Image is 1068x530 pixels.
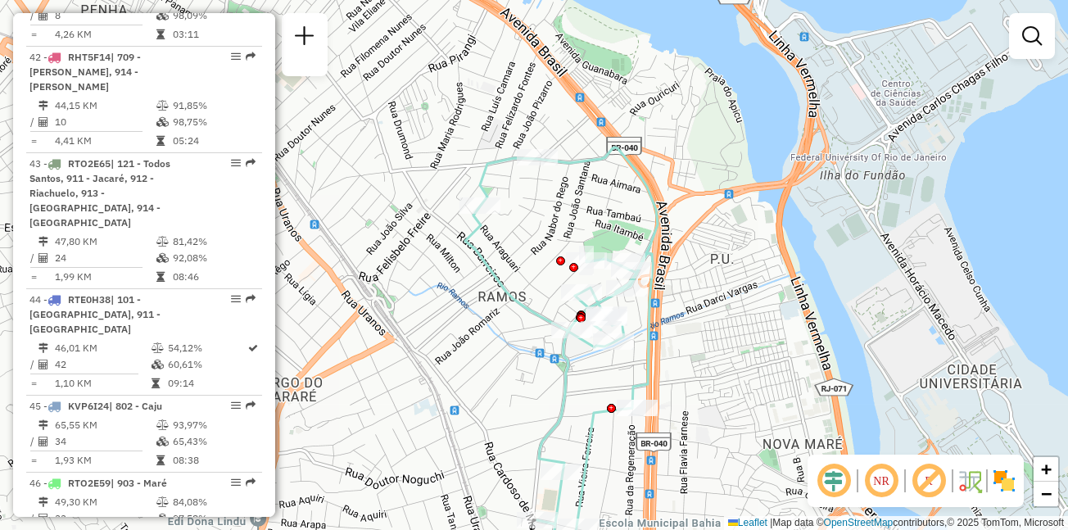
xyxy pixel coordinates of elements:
i: % de utilização do peso [156,101,169,111]
span: Ocultar NR [862,461,901,501]
em: Opções [231,52,241,61]
i: Distância Total [38,497,48,507]
em: Opções [231,401,241,410]
i: Tempo total em rota [156,136,165,146]
td: 08:46 [172,269,255,285]
span: | [770,517,772,528]
td: 34 [54,433,156,450]
td: = [29,26,38,43]
a: Leaflet [728,517,767,528]
td: 92,08% [172,250,255,266]
em: Rota exportada [246,158,256,168]
a: Zoom in [1034,457,1058,482]
td: 93,97% [172,417,255,433]
td: 1,93 KM [54,452,156,469]
td: 08:38 [172,452,255,469]
i: % de utilização do peso [156,420,169,430]
span: + [1041,459,1052,479]
div: Map data © contributors,© 2025 TomTom, Microsoft [724,516,1068,530]
td: 8 [54,7,156,24]
td: 09:14 [167,375,247,392]
span: 45 - [29,400,162,412]
td: 98,09% [172,7,255,24]
i: % de utilização da cubagem [156,253,169,263]
td: = [29,375,38,392]
span: Exibir rótulo [909,461,948,501]
span: − [1041,483,1052,504]
span: RHT5F14 [68,51,111,63]
a: Exibir filtros [1016,20,1048,52]
td: 65,43% [172,433,255,450]
i: % de utilização da cubagem [156,437,169,446]
td: / [29,7,38,24]
i: % de utilização do peso [156,237,169,247]
i: Total de Atividades [38,514,48,523]
td: 10 [54,114,156,130]
td: 1,10 KM [54,375,151,392]
em: Opções [231,478,241,487]
i: Total de Atividades [38,117,48,127]
td: 47,80 KM [54,233,156,250]
span: | 101 - [GEOGRAPHIC_DATA], 911 - [GEOGRAPHIC_DATA] [29,293,161,335]
i: % de utilização da cubagem [156,117,169,127]
td: / [29,433,38,450]
td: / [29,510,38,527]
span: | 802 - Caju [109,400,162,412]
i: Distância Total [38,237,48,247]
img: Exibir/Ocultar setores [991,468,1017,494]
i: Total de Atividades [38,437,48,446]
td: 1,99 KM [54,269,156,285]
i: Tempo total em rota [156,272,165,282]
td: 98,75% [172,114,255,130]
i: Distância Total [38,343,48,353]
i: Total de Atividades [38,11,48,20]
td: 44,15 KM [54,97,156,114]
span: 46 - [29,477,167,489]
a: Nova sessão e pesquisa [288,20,321,57]
img: Fluxo de ruas [957,468,983,494]
span: KVP6I24 [68,400,109,412]
td: = [29,133,38,149]
i: Distância Total [38,420,48,430]
i: Tempo total em rota [156,455,165,465]
span: | 903 - Maré [111,477,167,489]
td: 4,41 KM [54,133,156,149]
a: OpenStreetMap [824,517,894,528]
i: % de utilização do peso [156,497,169,507]
td: 4,26 KM [54,26,156,43]
td: 65,55 KM [54,417,156,433]
td: 33 [54,510,156,527]
span: RTE0H38 [68,293,111,306]
em: Rota exportada [246,478,256,487]
td: / [29,114,38,130]
td: 91,85% [172,97,255,114]
td: 42 [54,356,151,373]
i: % de utilização da cubagem [152,360,164,369]
i: Rota otimizada [248,343,258,353]
i: % de utilização da cubagem [156,11,169,20]
em: Rota exportada [246,294,256,304]
td: 60,61% [167,356,247,373]
span: 42 - [29,51,141,93]
td: = [29,269,38,285]
td: / [29,250,38,266]
td: 49,30 KM [54,494,156,510]
td: 24 [54,250,156,266]
span: 43 - [29,157,170,229]
td: 46,01 KM [54,340,151,356]
i: Distância Total [38,101,48,111]
span: Ocultar deslocamento [814,461,853,501]
em: Opções [231,294,241,304]
span: RTO2E65 [68,157,111,170]
td: 05:24 [172,133,255,149]
i: Tempo total em rota [152,378,160,388]
i: Total de Atividades [38,360,48,369]
i: Total de Atividades [38,253,48,263]
td: 97,58% [172,510,255,527]
span: 44 - [29,293,161,335]
td: 03:11 [172,26,255,43]
td: = [29,452,38,469]
td: 81,42% [172,233,255,250]
span: | 121 - Todos Santos, 911 - Jacaré, 912 - Riachuelo, 913 - [GEOGRAPHIC_DATA], 914 - [GEOGRAPHIC_D... [29,157,170,229]
span: | 709 - [PERSON_NAME], 914 - [PERSON_NAME] [29,51,141,93]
